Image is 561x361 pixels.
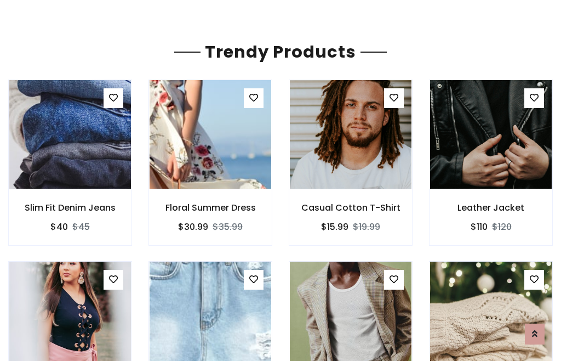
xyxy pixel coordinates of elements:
[178,222,208,232] h6: $30.99
[149,202,272,213] h6: Floral Summer Dress
[471,222,488,232] h6: $110
[201,40,360,64] span: Trendy Products
[9,202,131,213] h6: Slim Fit Denim Jeans
[321,222,348,232] h6: $15.99
[289,202,412,213] h6: Casual Cotton T-Shirt
[72,221,90,233] del: $45
[50,222,68,232] h6: $40
[430,202,552,213] h6: Leather Jacket
[492,221,512,233] del: $120
[213,221,243,233] del: $35.99
[353,221,380,233] del: $19.99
